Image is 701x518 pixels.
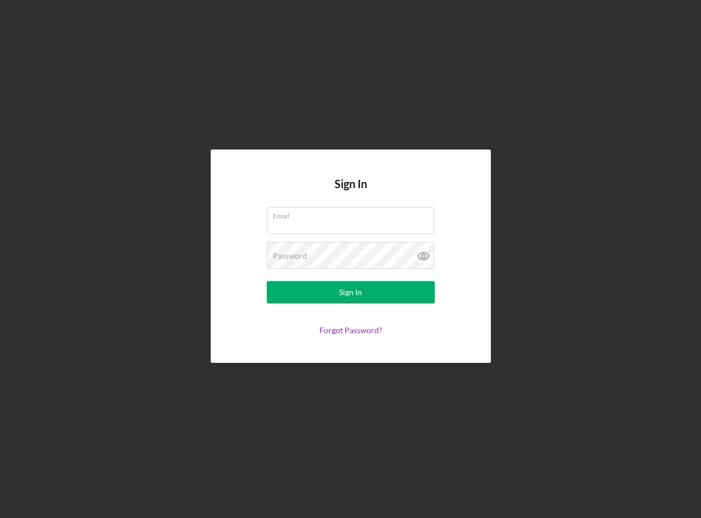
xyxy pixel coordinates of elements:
label: Email [273,208,434,220]
button: Sign In [267,281,435,304]
a: Forgot Password? [319,325,382,335]
h4: Sign In [335,178,367,207]
label: Password [273,251,307,260]
div: Sign In [339,281,362,304]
